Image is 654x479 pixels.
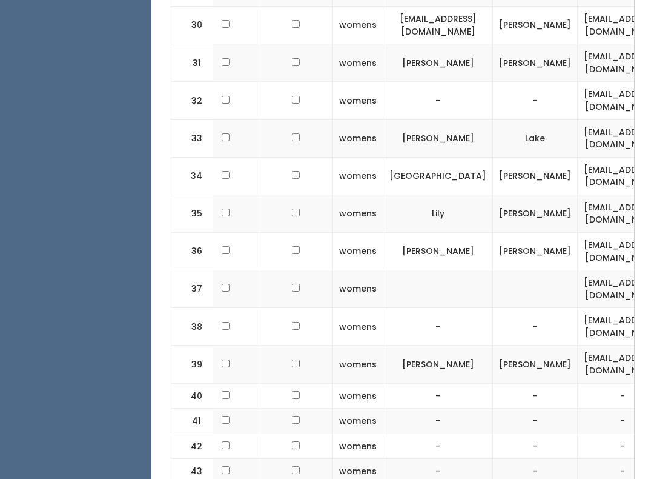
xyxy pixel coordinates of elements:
[171,346,214,384] td: 39
[383,384,493,409] td: -
[493,120,578,158] td: Lake
[383,82,493,120] td: -
[493,233,578,271] td: [PERSON_NAME]
[383,45,493,82] td: [PERSON_NAME]
[333,271,383,309] td: womens
[333,233,383,271] td: womens
[171,384,214,409] td: 40
[493,7,578,45] td: [PERSON_NAME]
[333,7,383,45] td: womens
[493,434,578,460] td: -
[493,409,578,435] td: -
[383,158,493,195] td: [GEOGRAPHIC_DATA]
[333,409,383,435] td: womens
[493,195,578,233] td: [PERSON_NAME]
[333,158,383,195] td: womens
[171,434,214,460] td: 42
[493,82,578,120] td: -
[493,45,578,82] td: [PERSON_NAME]
[333,309,383,346] td: womens
[171,45,214,82] td: 31
[383,233,493,271] td: [PERSON_NAME]
[383,120,493,158] td: [PERSON_NAME]
[171,233,214,271] td: 36
[171,271,214,309] td: 37
[171,82,214,120] td: 32
[333,195,383,233] td: womens
[383,195,493,233] td: Lily
[493,346,578,384] td: [PERSON_NAME]
[493,158,578,195] td: [PERSON_NAME]
[333,120,383,158] td: womens
[171,120,214,158] td: 33
[333,434,383,460] td: womens
[333,346,383,384] td: womens
[383,309,493,346] td: -
[383,409,493,435] td: -
[383,7,493,45] td: [EMAIL_ADDRESS][DOMAIN_NAME]
[493,384,578,409] td: -
[171,195,214,233] td: 35
[171,7,214,45] td: 30
[493,309,578,346] td: -
[333,45,383,82] td: womens
[333,82,383,120] td: womens
[171,309,214,346] td: 38
[171,158,214,195] td: 34
[171,409,214,435] td: 41
[333,384,383,409] td: womens
[383,434,493,460] td: -
[383,346,493,384] td: [PERSON_NAME]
